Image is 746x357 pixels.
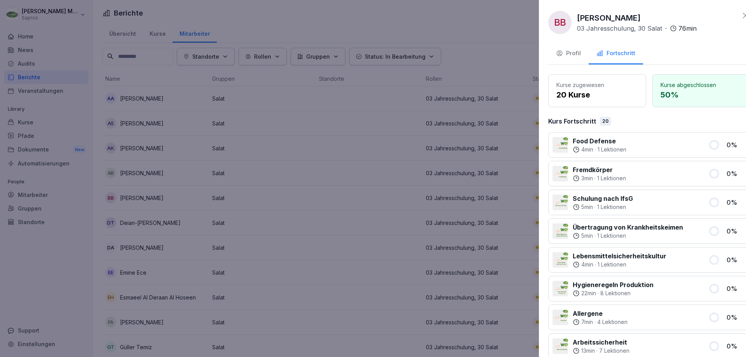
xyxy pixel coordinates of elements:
[678,24,697,33] p: 76 min
[589,44,643,64] button: Fortschritt
[661,81,742,89] p: Kurse abgeschlossen
[727,341,746,351] p: 0 %
[556,81,638,89] p: Kurse zugewiesen
[727,255,746,265] p: 0 %
[600,289,631,297] p: 8 Lektionen
[661,89,742,101] p: 50 %
[573,261,666,268] div: ·
[727,198,746,207] p: 0 %
[556,89,638,101] p: 20 Kurse
[600,117,611,125] div: 20
[581,232,593,240] p: 5 min
[596,49,635,58] div: Fortschritt
[727,169,746,178] p: 0 %
[548,44,589,64] button: Profil
[573,232,683,240] div: ·
[577,24,662,33] p: 03 Jahresschulung, 30 Salat
[598,261,626,268] p: 1 Lektionen
[727,313,746,322] p: 0 %
[581,261,593,268] p: 4 min
[599,347,629,355] p: 7 Lektionen
[598,146,626,153] p: 1 Lektionen
[727,226,746,236] p: 0 %
[573,338,629,347] p: Arbeitssicherheit
[597,232,626,240] p: 1 Lektionen
[573,174,626,182] div: ·
[573,318,627,326] div: ·
[597,203,626,211] p: 1 Lektionen
[727,284,746,293] p: 0 %
[581,146,593,153] p: 4 min
[573,223,683,232] p: Übertragung von Krankheitskeimen
[573,280,654,289] p: Hygieneregeln Produktion
[548,11,572,34] div: BB
[581,203,593,211] p: 5 min
[573,136,626,146] p: Food Defense
[573,194,633,203] p: Schulung nach IfsG
[597,174,626,182] p: 1 Lektionen
[556,49,581,58] div: Profil
[577,24,697,33] div: ·
[581,174,593,182] p: 3 min
[573,165,626,174] p: Fremdkörper
[581,289,596,297] p: 22 min
[727,140,746,150] p: 0 %
[548,117,596,126] p: Kurs Fortschritt
[581,318,593,326] p: 7 min
[573,251,666,261] p: Lebensmittelsicherheitskultur
[597,318,627,326] p: 4 Lektionen
[573,309,627,318] p: Allergene
[573,146,626,153] div: ·
[573,289,654,297] div: ·
[573,203,633,211] div: ·
[577,12,641,24] p: [PERSON_NAME]
[581,347,595,355] p: 13 min
[573,347,629,355] div: ·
